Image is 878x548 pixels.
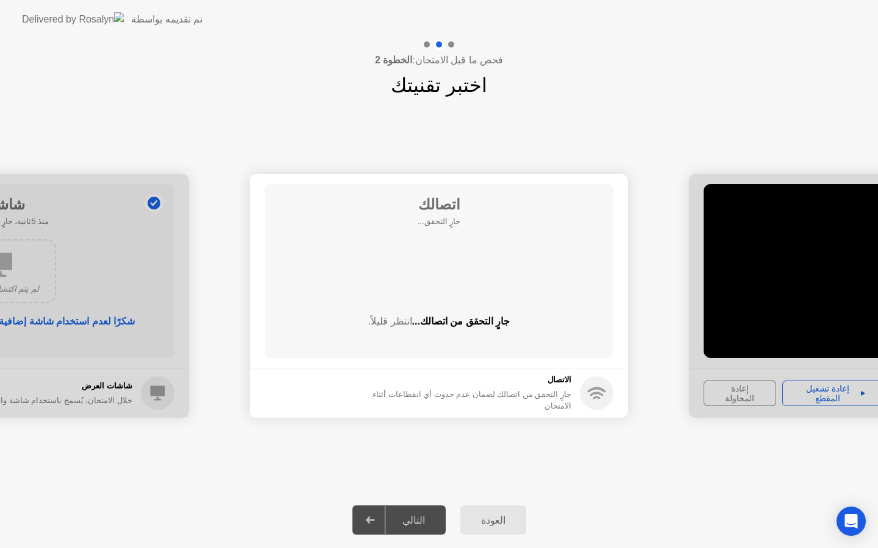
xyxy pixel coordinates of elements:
button: التالي [352,505,446,535]
b: الخطوة 2 [375,55,412,65]
div: جارٍ التحقق من اتصالك لضمان عدم حدوث أي انقطاعات أثناء الامتحان [365,388,571,412]
span: انتظر قليلاً. [368,316,412,326]
div: جارٍ التحقق من اتصالك... [265,314,613,329]
h1: اتصالك [418,194,461,216]
h1: اختبر تقنيتك [391,71,487,100]
div: Open Intercom Messenger [837,507,866,536]
h4: فحص ما قبل الامتحان: [375,53,503,68]
h5: جارٍ التحقق... [418,216,461,228]
img: Delivered by Rosalyn [22,12,124,26]
div: تم تقديمه بواسطة [131,12,202,27]
button: العودة [460,505,526,535]
div: العودة [464,515,523,526]
div: التالي [385,515,442,526]
h5: الاتصال [365,374,571,386]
